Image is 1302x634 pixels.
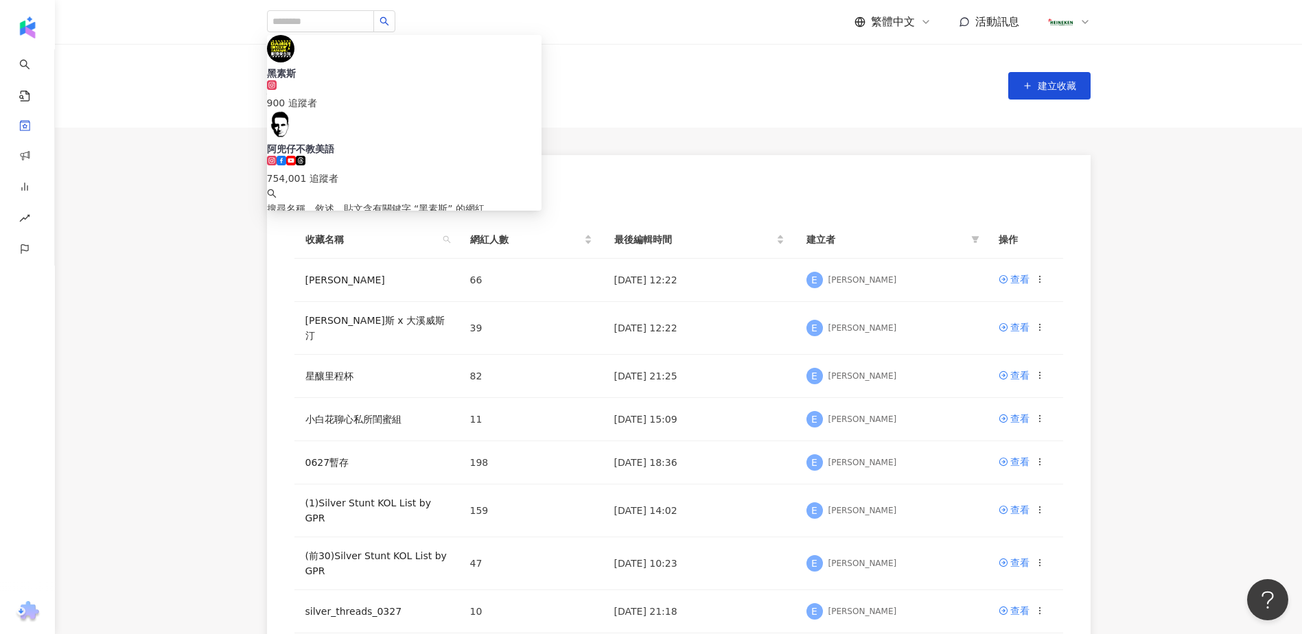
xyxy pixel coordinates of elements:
[1010,272,1030,287] div: 查看
[603,537,795,590] td: [DATE] 10:23
[614,232,774,247] span: 最後編輯時間
[305,414,402,425] a: 小白花聊心私所閨蜜組
[305,232,437,247] span: 收藏名稱
[988,221,1063,259] th: 操作
[811,272,817,287] span: E
[305,457,349,468] a: 0627暫存
[440,229,454,250] span: search
[470,232,581,247] span: 網紅人數
[603,355,795,398] td: [DATE] 21:25
[443,189,452,198] span: search
[828,414,897,425] div: [PERSON_NAME]
[1010,320,1030,335] div: 查看
[305,606,402,617] a: silver_threads_0327
[999,368,1030,383] a: 查看
[470,414,483,425] span: 11
[470,322,483,333] span: 39
[603,302,795,355] td: [DATE] 12:22
[305,315,445,341] a: [PERSON_NAME]斯 x 大溪威斯汀
[828,558,897,570] div: [PERSON_NAME]
[999,603,1030,618] a: 查看
[470,505,489,516] span: 159
[305,371,353,381] a: 星釀里程杯
[811,556,817,571] span: E
[828,505,897,517] div: [PERSON_NAME]
[828,606,897,618] div: [PERSON_NAME]
[1047,9,1073,35] img: HTW_logo.png
[999,454,1030,469] a: 查看
[1038,80,1076,91] span: 建立收藏
[999,272,1030,287] a: 查看
[305,274,385,285] a: [PERSON_NAME]
[603,484,795,537] td: [DATE] 14:02
[811,412,817,427] span: E
[1010,502,1030,517] div: 查看
[811,320,817,336] span: E
[828,457,897,469] div: [PERSON_NAME]
[459,221,603,259] th: 網紅人數
[999,555,1030,570] a: 查看
[380,16,389,26] span: search
[470,558,483,569] span: 47
[828,322,897,334] div: [PERSON_NAME]
[999,320,1030,335] a: 查看
[305,550,447,576] a: (前30)Silver Stunt KOL List by GPR
[14,601,41,623] img: chrome extension
[16,16,38,38] img: logo icon
[1010,368,1030,383] div: 查看
[975,15,1019,28] span: 活動訊息
[1008,72,1091,99] button: 建立收藏
[811,368,817,384] span: E
[811,604,817,619] span: E
[267,71,349,100] div: 網紅收藏
[968,229,982,250] span: filter
[603,590,795,633] td: [DATE] 21:18
[806,232,966,247] span: 建立者
[828,371,897,382] div: [PERSON_NAME]
[603,398,795,441] td: [DATE] 15:09
[1247,579,1288,620] iframe: Help Scout Beacon - Open
[470,371,483,381] span: 82
[1010,603,1030,618] div: 查看
[1010,411,1030,426] div: 查看
[999,411,1030,426] a: 查看
[19,204,30,235] span: rise
[871,14,915,30] span: 繁體中文
[811,503,817,518] span: E
[1010,555,1030,570] div: 查看
[470,274,483,285] span: 66
[470,457,489,468] span: 198
[305,497,431,524] a: (1)Silver Stunt KOL List by GPR
[19,49,47,103] a: search
[971,235,979,244] span: filter
[470,606,483,617] span: 10
[603,221,795,259] th: 最後編輯時間
[603,441,795,484] td: [DATE] 18:36
[828,274,897,286] div: [PERSON_NAME]
[1010,454,1030,469] div: 查看
[999,502,1030,517] a: 查看
[811,455,817,470] span: E
[443,235,451,244] span: search
[603,259,795,302] td: [DATE] 12:22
